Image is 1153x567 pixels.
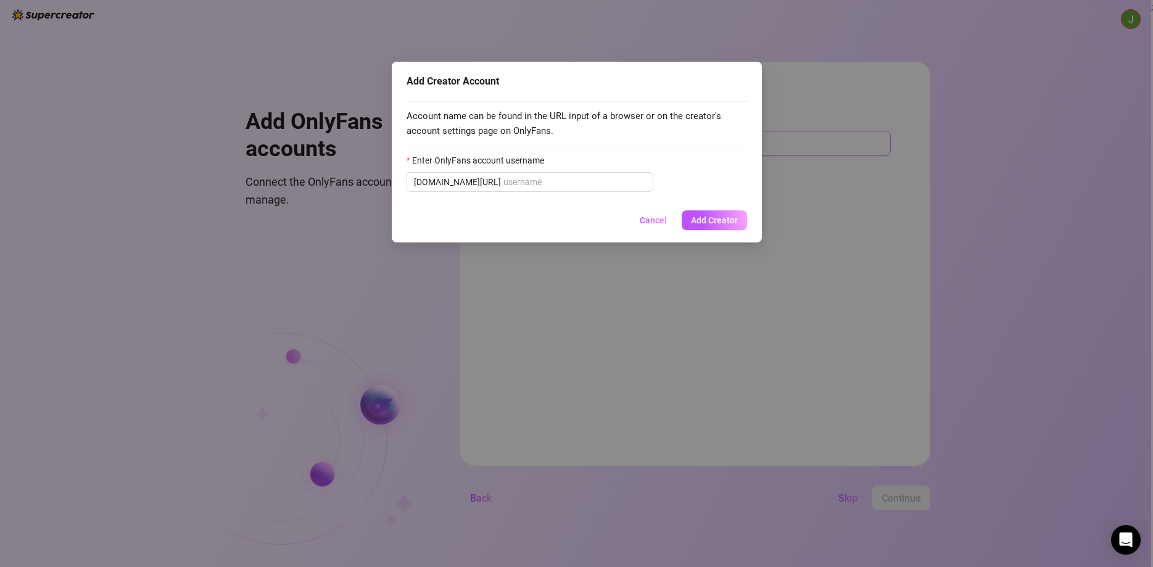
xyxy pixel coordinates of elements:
span: Account name can be found in the URL input of a browser or on the creator's account settings page... [407,109,747,138]
span: [DOMAIN_NAME][URL] [414,175,501,189]
label: Enter OnlyFans account username [407,154,552,167]
button: Add Creator [682,210,747,230]
input: Enter OnlyFans account username [503,175,646,189]
div: Open Intercom Messenger [1111,525,1141,555]
span: Cancel [640,215,667,225]
button: Cancel [630,210,677,230]
div: Add Creator Account [407,74,747,89]
span: Add Creator [691,215,738,225]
